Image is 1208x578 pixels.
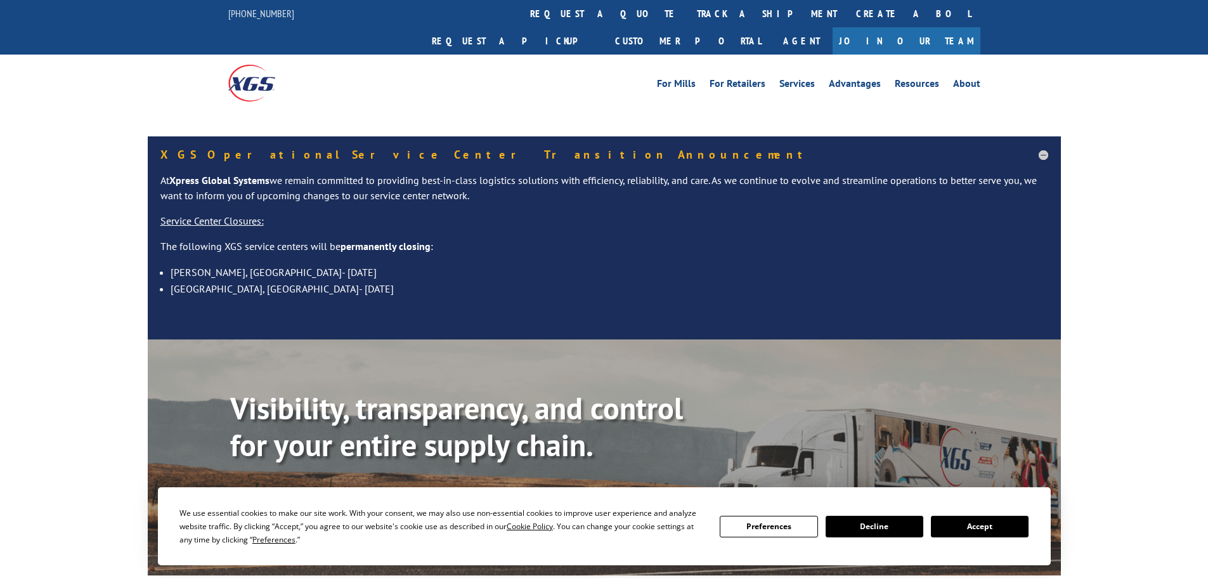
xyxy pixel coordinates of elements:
[422,27,606,55] a: Request a pickup
[160,149,1048,161] h5: XGS Operational Service Center Transition Announcement
[895,79,939,93] a: Resources
[507,521,553,532] span: Cookie Policy
[710,79,765,93] a: For Retailers
[833,27,980,55] a: Join Our Team
[720,516,817,537] button: Preferences
[169,174,270,187] strong: Xpress Global Systems
[160,214,264,227] u: Service Center Closures:
[953,79,980,93] a: About
[826,516,923,537] button: Decline
[158,487,1051,565] div: Cookie Consent Prompt
[770,27,833,55] a: Agent
[779,79,815,93] a: Services
[179,506,705,546] div: We use essential cookies to make our site work. With your consent, we may also use non-essential ...
[228,7,294,20] a: [PHONE_NUMBER]
[252,534,296,545] span: Preferences
[230,388,683,464] b: Visibility, transparency, and control for your entire supply chain.
[160,239,1048,265] p: The following XGS service centers will be :
[171,264,1048,280] li: [PERSON_NAME], [GEOGRAPHIC_DATA]- [DATE]
[606,27,770,55] a: Customer Portal
[829,79,881,93] a: Advantages
[931,516,1029,537] button: Accept
[341,240,431,253] strong: permanently closing
[171,280,1048,297] li: [GEOGRAPHIC_DATA], [GEOGRAPHIC_DATA]- [DATE]
[657,79,696,93] a: For Mills
[160,173,1048,214] p: At we remain committed to providing best-in-class logistics solutions with efficiency, reliabilit...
